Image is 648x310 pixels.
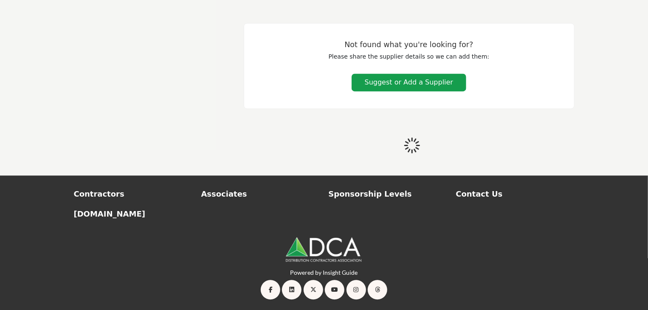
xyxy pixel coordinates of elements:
[352,73,466,91] button: Suggest or Add a Supplier
[365,78,453,86] span: Suggest or Add a Supplier
[329,188,447,200] a: Sponsorship Levels
[74,208,192,220] a: [DOMAIN_NAME]
[304,280,323,299] a: Twitter Link
[201,188,320,200] a: Associates
[290,269,358,276] a: Powered by Insight Guide
[286,237,362,264] img: No Site Logo
[261,280,280,299] a: Facebook Link
[74,188,192,200] a: Contractors
[347,280,366,299] a: Instagram Link
[261,40,557,49] h3: Not found what you're looking for?
[325,280,344,299] a: YouTube Link
[329,53,490,60] span: Please share the supplier details so we can add them:
[456,188,575,200] a: Contact Us
[282,280,301,299] a: LinkedIn Link
[368,280,387,299] a: Threads Link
